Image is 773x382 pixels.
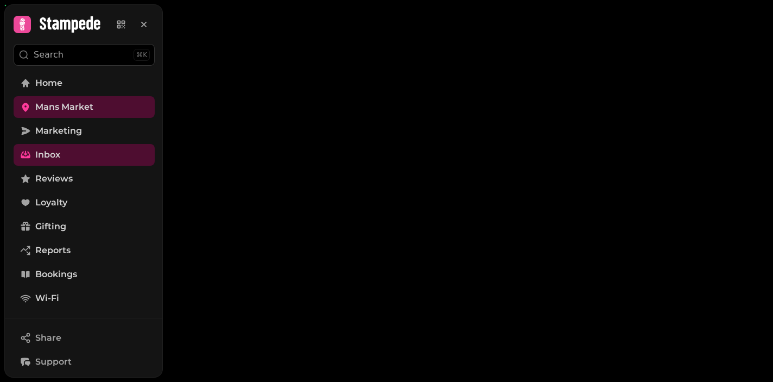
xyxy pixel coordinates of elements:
[35,220,66,233] span: Gifting
[14,72,155,94] a: Home
[14,240,155,261] a: Reports
[14,44,155,66] button: Search⌘K
[35,148,60,161] span: Inbox
[35,196,67,209] span: Loyalty
[14,216,155,237] a: Gifting
[35,268,77,281] span: Bookings
[35,244,71,257] span: Reports
[14,351,155,373] button: Support
[14,120,155,142] a: Marketing
[35,172,73,185] span: Reviews
[35,292,59,305] span: Wi-Fi
[35,124,82,137] span: Marketing
[35,101,93,114] span: Mans Market
[14,96,155,118] a: Mans Market
[35,355,72,368] span: Support
[407,195,529,207] p: Loading...
[14,144,155,166] a: Inbox
[134,49,150,61] div: ⌘K
[35,331,61,345] span: Share
[14,168,155,190] a: Reviews
[34,48,64,61] p: Search
[14,287,155,309] a: Wi-Fi
[35,77,62,90] span: Home
[14,327,155,349] button: Share
[14,192,155,214] a: Loyalty
[14,264,155,285] a: Bookings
